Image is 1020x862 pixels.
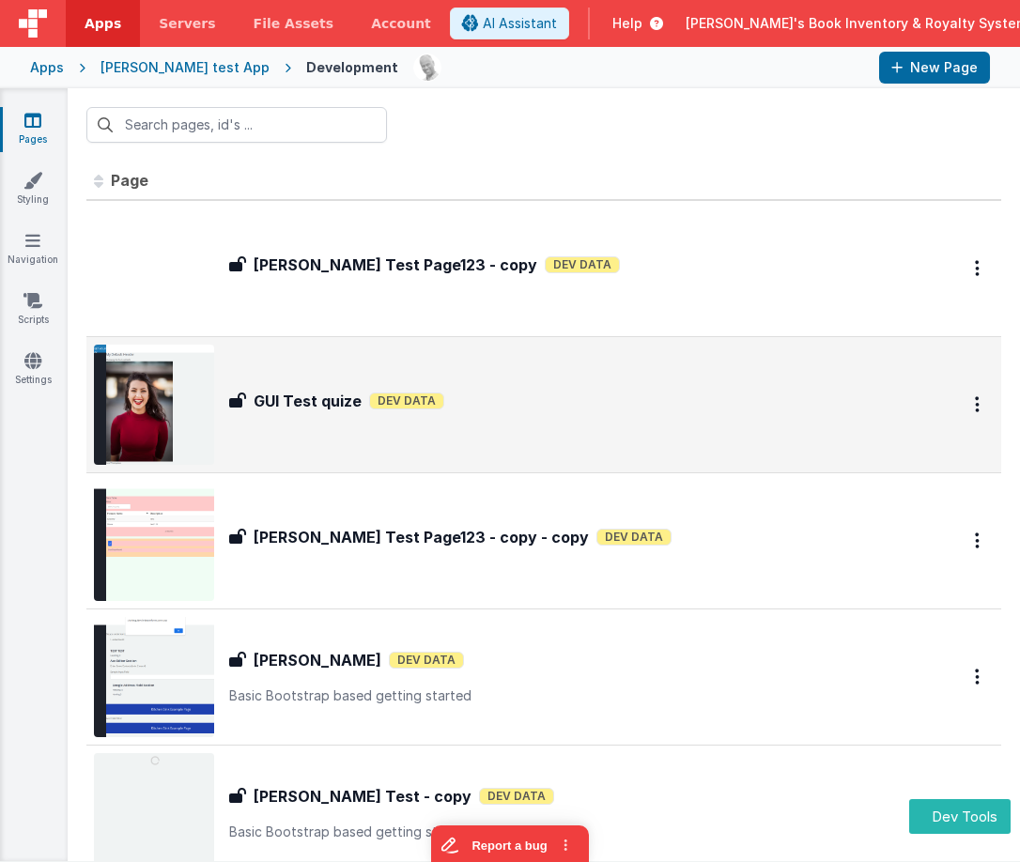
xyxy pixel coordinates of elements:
[414,54,440,81] img: 11ac31fe5dc3d0eff3fbbbf7b26fa6e1
[111,171,148,190] span: Page
[612,14,642,33] span: Help
[254,254,537,276] h3: [PERSON_NAME] Test Page123 - copy
[254,526,589,548] h3: [PERSON_NAME] Test Page123 - copy - copy
[450,8,569,39] button: AI Assistant
[254,390,362,412] h3: GUI Test quize
[483,14,557,33] span: AI Assistant
[229,686,915,705] p: Basic Bootstrap based getting started
[964,249,994,287] button: Options
[964,521,994,560] button: Options
[86,107,387,143] input: Search pages, id's ...
[879,52,990,84] button: New Page
[964,657,994,696] button: Options
[159,14,215,33] span: Servers
[545,256,620,273] span: Dev Data
[964,793,994,832] button: Options
[479,788,554,805] span: Dev Data
[254,14,334,33] span: File Assets
[909,799,1011,834] button: Dev Tools
[85,14,121,33] span: Apps
[964,385,994,423] button: Options
[596,529,672,546] span: Dev Data
[254,785,471,808] h3: [PERSON_NAME] Test - copy
[100,58,270,77] div: [PERSON_NAME] test App
[369,393,444,409] span: Dev Data
[30,58,64,77] div: Apps
[254,649,381,671] h3: [PERSON_NAME]
[306,58,398,77] div: Development
[229,823,915,841] p: Basic Bootstrap based getting started
[389,652,464,669] span: Dev Data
